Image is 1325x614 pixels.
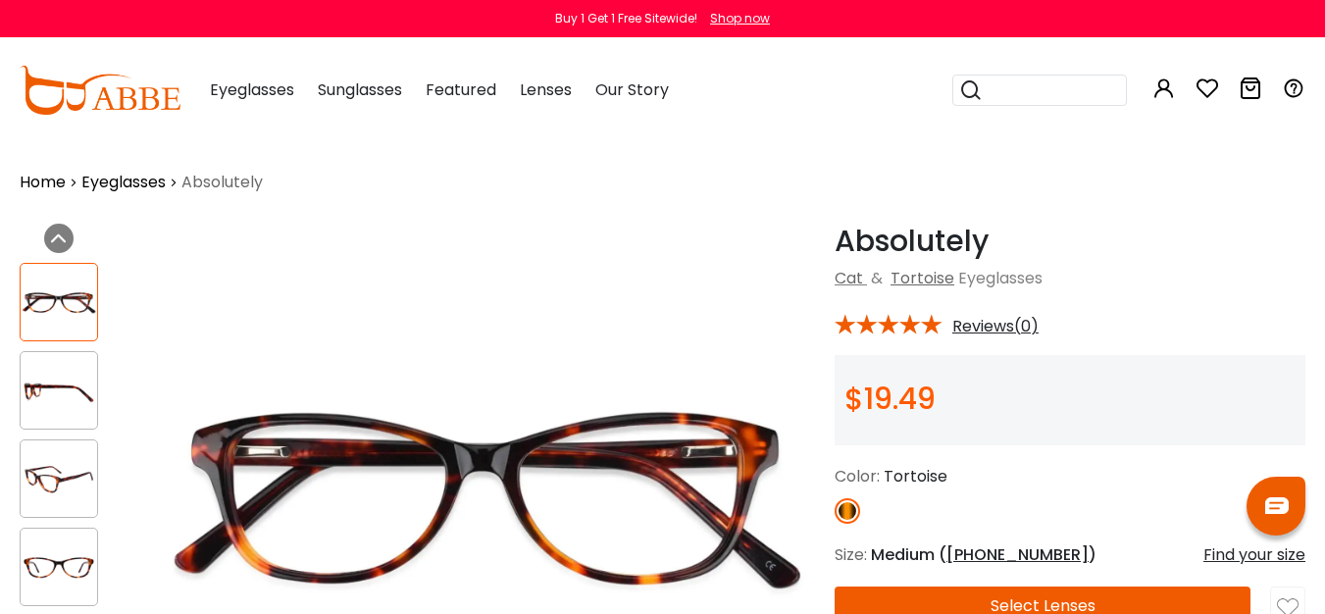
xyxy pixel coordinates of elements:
img: Absolutely Tortoise TR Eyeglasses , SpringHinges , UniversalBridgeFit Frames from ABBE Glasses [21,548,97,587]
span: Featured [426,78,496,101]
a: Home [20,171,66,194]
span: Tortoise [884,465,947,487]
span: Eyeglasses [210,78,294,101]
span: & [867,267,887,289]
span: Color: [835,465,880,487]
div: Find your size [1203,543,1305,567]
span: [PHONE_NUMBER] [946,543,1089,566]
span: Size: [835,543,867,566]
img: Absolutely Tortoise TR Eyeglasses , SpringHinges , UniversalBridgeFit Frames from ABBE Glasses [21,283,97,322]
span: Eyeglasses [958,267,1043,289]
span: Lenses [520,78,572,101]
span: Our Story [595,78,669,101]
div: Shop now [710,10,770,27]
img: chat [1265,497,1289,514]
img: Absolutely Tortoise TR Eyeglasses , SpringHinges , UniversalBridgeFit Frames from ABBE Glasses [21,460,97,498]
span: Reviews(0) [952,318,1039,335]
h1: Absolutely [835,224,1305,259]
span: Absolutely [181,171,263,194]
span: Sunglasses [318,78,402,101]
img: abbeglasses.com [20,66,180,115]
img: Absolutely Tortoise TR Eyeglasses , SpringHinges , UniversalBridgeFit Frames from ABBE Glasses [21,372,97,410]
a: Shop now [700,10,770,26]
span: Medium ( ) [871,543,1096,566]
a: Tortoise [891,267,954,289]
span: $19.49 [844,378,936,420]
a: Eyeglasses [81,171,166,194]
a: Cat [835,267,863,289]
div: Buy 1 Get 1 Free Sitewide! [555,10,697,27]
